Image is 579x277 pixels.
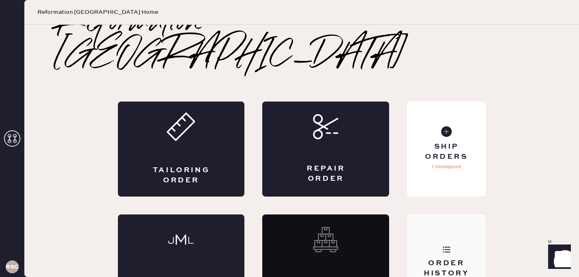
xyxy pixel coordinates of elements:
div: Ship Orders [414,142,479,162]
div: Tailoring Order [150,165,212,186]
h2: Reformation [GEOGRAPHIC_DATA] [57,7,546,72]
p: 1 Unshipped [432,162,461,172]
span: Reformation [GEOGRAPHIC_DATA] Home [37,8,158,16]
iframe: Front Chat [540,240,575,275]
div: Repair Order [295,164,357,184]
h3: RSCPA [6,264,19,270]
